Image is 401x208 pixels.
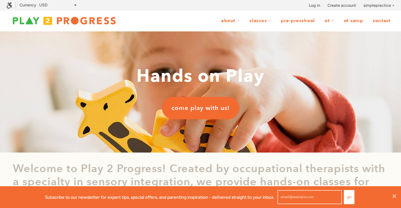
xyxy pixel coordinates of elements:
[327,2,356,9] a: Create account
[277,190,342,204] input: email@example.com
[363,2,395,9] a: simplepractice >
[6,14,122,27] img: Play2Progress logo
[320,15,338,27] a: OT
[162,97,239,119] a: come play with us!
[369,15,395,27] a: Contact
[171,104,230,112] span: come play with us!
[217,15,244,27] a: About
[344,190,354,204] button: Go
[20,3,36,7] label: Currency
[45,194,275,201] p: Subscribe to our newsletter for expert tips, special offers, and parenting inspiration - delivere...
[277,15,319,27] a: Pre-Preschool
[309,2,320,9] a: Log in
[245,15,275,27] a: Classes
[340,15,367,27] a: OT Camp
